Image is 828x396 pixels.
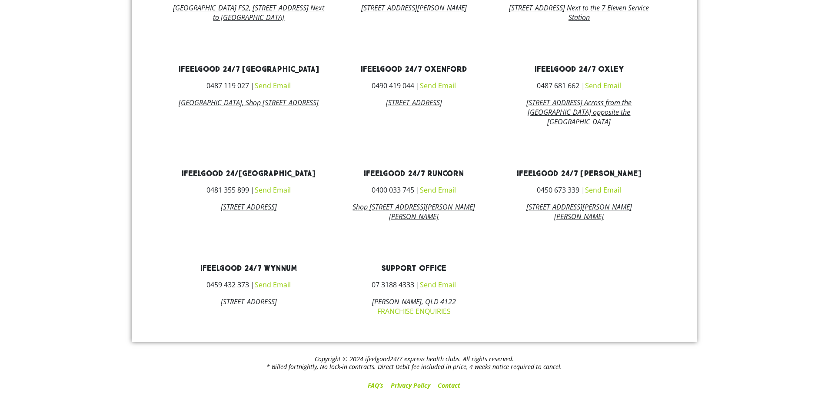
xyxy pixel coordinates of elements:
a: Send Email [420,185,456,195]
h3: 0459 432 373 | [173,281,325,288]
a: ifeelgood 24/7 [PERSON_NAME] [517,169,642,179]
h3: Support Office [338,265,490,273]
nav: Menu [136,379,692,392]
a: [STREET_ADDRESS] Next to the 7 Eleven Service Station [509,3,649,22]
a: Send Email [420,280,456,290]
a: Privacy Policy [387,379,434,392]
a: [STREET_ADDRESS][PERSON_NAME] [361,3,467,13]
a: FAQ’s [364,379,387,392]
a: ifeelgood 24/7 [GEOGRAPHIC_DATA] [179,64,319,74]
a: Send Email [585,185,621,195]
h3: 0450 673 339 | [503,186,655,193]
h3: 0400 033 745 | [338,186,490,193]
a: [STREET_ADDRESS] [386,98,442,107]
a: Contact [434,379,464,392]
a: Send Email [255,81,291,90]
a: [GEOGRAPHIC_DATA], Shop [STREET_ADDRESS] [179,98,319,107]
a: FRANCHISE ENQUIRIES [377,306,451,316]
a: ifeelgood 24/7 Runcorn [364,169,464,179]
a: [STREET_ADDRESS] [221,202,277,212]
h2: Copyright © 2024 ifeelgood24/7 express health clubs. All rights reserved. * Billed fortnightly, N... [136,355,692,371]
a: ifeelgood 24/[GEOGRAPHIC_DATA] [182,169,316,179]
a: Shop [STREET_ADDRESS][PERSON_NAME][PERSON_NAME] [352,202,475,221]
a: Send Email [255,185,291,195]
h3: 0487 119 027 | [173,82,325,89]
h3: 0490 419 044 | [338,82,490,89]
h3: 0487 681 662 | [503,82,655,89]
a: Send Email [255,280,291,290]
h3: 07 3188 4333 | [338,281,490,288]
a: ifeelgood 24/7 Oxley [535,64,624,74]
a: Send Email [585,81,621,90]
a: [STREET_ADDRESS][PERSON_NAME][PERSON_NAME] [526,202,632,221]
h3: 0481 355 899 | [173,186,325,193]
a: ifeelgood 24/7 Wynnum [200,263,297,273]
a: ifeelgood 24/7 Oxenford [361,64,467,74]
a: [GEOGRAPHIC_DATA] FS2, [STREET_ADDRESS] Next to [GEOGRAPHIC_DATA] [173,3,324,22]
i: [PERSON_NAME], QLD 4122 [372,297,456,306]
a: Send Email [420,81,456,90]
a: [STREET_ADDRESS] [221,297,277,306]
a: [STREET_ADDRESS] Across from the [GEOGRAPHIC_DATA] opposite the [GEOGRAPHIC_DATA] [526,98,632,126]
